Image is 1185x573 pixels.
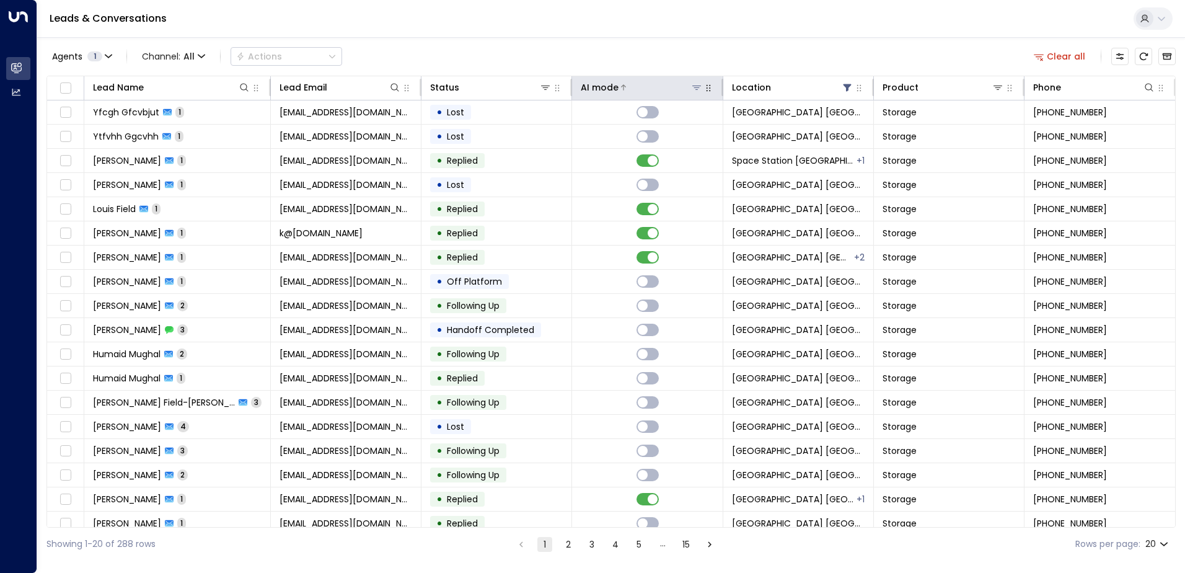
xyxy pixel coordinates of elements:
[280,154,412,167] span: zakiraah@outlook.com
[280,179,412,191] span: happy@msn.com
[702,537,717,552] button: Go to next page
[93,179,161,191] span: Ted Bundy
[581,80,702,95] div: AI mode
[732,493,855,505] span: Space Station Kings Heath
[58,250,73,265] span: Toggle select row
[177,373,185,383] span: 1
[183,51,195,61] span: All
[447,130,464,143] span: Lost
[447,348,500,360] span: Following Up
[46,538,156,551] div: Showing 1-20 of 288 rows
[883,517,917,530] span: Storage
[52,52,82,61] span: Agents
[732,420,865,433] span: Space Station Kings Heath
[137,48,210,65] button: Channel:All
[93,251,161,264] span: Phil Sargent
[58,105,73,120] span: Toggle select row
[679,537,694,552] button: Go to page 15
[732,275,865,288] span: Space Station Kings Heath
[58,153,73,169] span: Toggle select row
[732,80,853,95] div: Location
[177,469,188,480] span: 2
[177,494,186,504] span: 1
[231,47,342,66] button: Actions
[883,251,917,264] span: Storage
[883,493,917,505] span: Storage
[251,397,262,407] span: 3
[447,517,478,530] span: Replied
[883,372,917,384] span: Storage
[447,445,500,457] span: Following Up
[93,154,161,167] span: Zak Khan
[883,80,1004,95] div: Product
[447,251,478,264] span: Replied
[1135,48,1152,65] span: Refresh
[1033,396,1107,409] span: +447899081505
[177,349,187,359] span: 2
[1158,48,1176,65] button: Archived Leads
[732,372,865,384] span: Space Station Kings Heath
[1033,130,1107,143] span: +44755588233
[1033,445,1107,457] span: +447847227005
[561,537,576,552] button: Go to page 2
[280,251,412,264] span: philsargent@msn.com
[436,392,443,413] div: •
[175,131,183,141] span: 1
[857,493,865,505] div: Space Station Stirchley
[46,48,117,65] button: Agents1
[1033,517,1107,530] span: +447950505212
[732,80,771,95] div: Location
[93,348,161,360] span: Humaid Mughal
[152,203,161,214] span: 1
[732,300,865,312] span: Space Station Kings Heath
[436,489,443,510] div: •
[430,80,552,95] div: Status
[732,130,865,143] span: Space Station Kings Heath
[883,348,917,360] span: Storage
[177,228,186,238] span: 1
[58,129,73,144] span: Toggle select row
[280,203,412,215] span: louis.field18@outlook.com
[883,130,917,143] span: Storage
[632,537,646,552] button: Go to page 5
[447,275,502,288] span: Off Platform
[584,537,599,552] button: Go to page 3
[608,537,623,552] button: Go to page 4
[883,420,917,433] span: Storage
[50,11,167,25] a: Leads & Conversations
[177,324,188,335] span: 3
[177,300,188,311] span: 2
[58,371,73,386] span: Toggle select row
[58,516,73,531] span: Toggle select row
[447,396,500,409] span: Following Up
[1033,348,1107,360] span: +447948475677
[883,396,917,409] span: Storage
[177,155,186,166] span: 1
[280,80,327,95] div: Lead Email
[1029,48,1091,65] button: Clear all
[447,324,534,336] span: Handoff Completed
[58,443,73,459] span: Toggle select row
[436,271,443,292] div: •
[447,203,478,215] span: Replied
[732,348,865,360] span: Space Station Kings Heath
[1111,48,1129,65] button: Customize
[93,130,159,143] span: Ytfvhh Ggcvhh
[280,130,412,143] span: hfdghiyt@gmail.com
[883,80,918,95] div: Product
[732,154,855,167] span: Space Station Garretts Green
[883,445,917,457] span: Storage
[93,445,161,457] span: Emily-Jane Dalton
[436,368,443,389] div: •
[732,179,865,191] span: Space Station Kings Heath
[732,445,865,457] span: Space Station Kings Heath
[93,493,161,505] span: Roxanne James
[581,80,619,95] div: AI mode
[280,517,412,530] span: dlaslett@blueyonder.co.uk
[280,420,412,433] span: antatt@icloud.com
[58,226,73,241] span: Toggle select row
[93,396,235,409] span: Rowena Field-Carter
[1033,420,1107,433] span: +447802795229
[1033,300,1107,312] span: +447946516652
[280,372,412,384] span: mughalhumaid@gmail.com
